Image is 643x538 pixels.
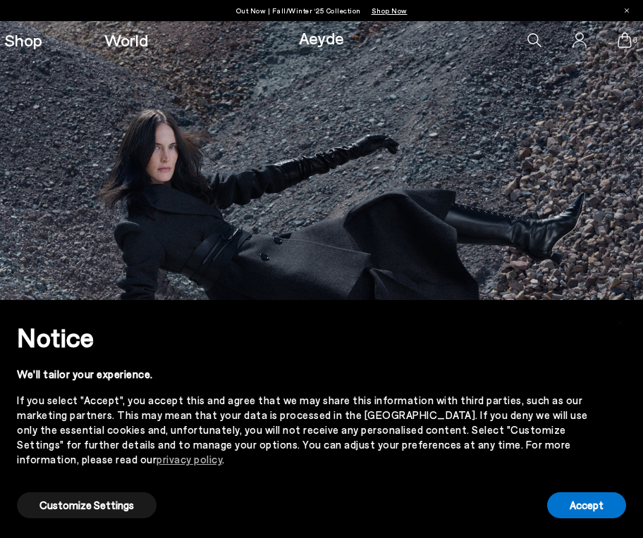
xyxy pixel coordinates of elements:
button: Close this notice [604,304,637,338]
a: privacy policy [157,453,222,465]
span: × [616,311,625,331]
button: Accept [547,492,626,518]
h2: Notice [17,319,604,356]
div: We'll tailor your experience. [17,367,604,382]
button: Customize Settings [17,492,157,518]
div: If you select "Accept", you accept this and agree that we may share this information with third p... [17,393,604,467]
